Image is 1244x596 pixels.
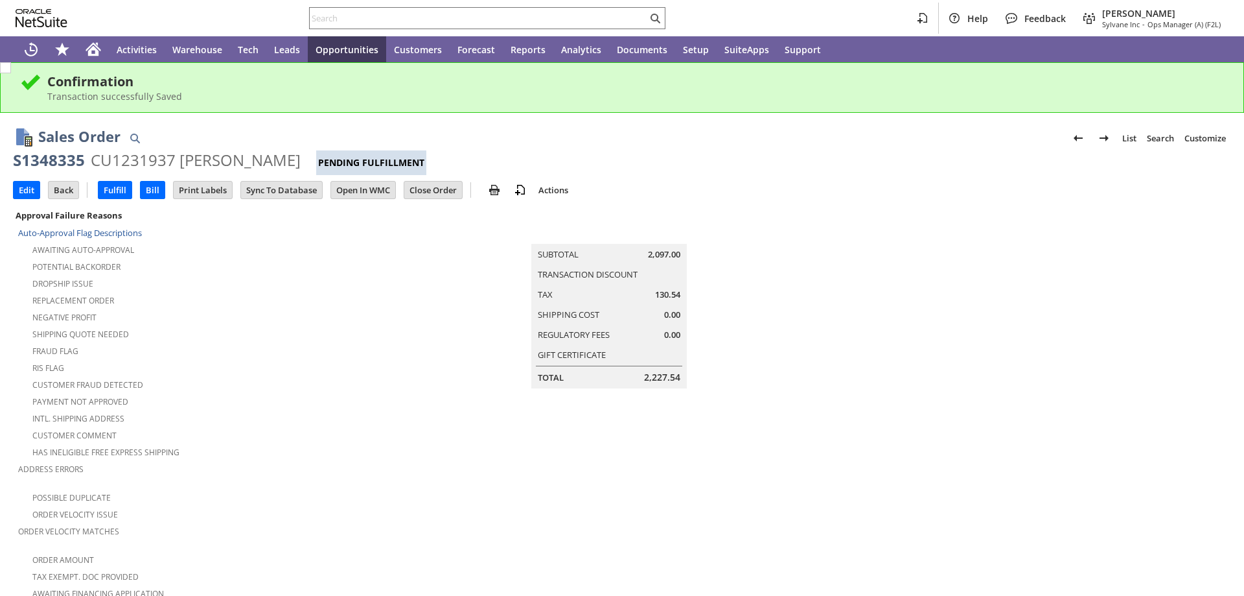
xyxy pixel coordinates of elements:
span: Warehouse [172,43,222,56]
span: Leads [274,43,300,56]
a: Setup [675,36,717,62]
span: Forecast [457,43,495,56]
a: Potential Backorder [32,261,121,272]
a: Warehouse [165,36,230,62]
a: Analytics [553,36,609,62]
a: Activities [109,36,165,62]
span: Feedback [1024,12,1066,25]
div: Pending Fulfillment [316,150,426,175]
span: Setup [683,43,709,56]
img: Next [1096,130,1112,146]
a: Intl. Shipping Address [32,413,124,424]
a: Documents [609,36,675,62]
span: 0.00 [664,329,680,341]
span: Ops Manager (A) (F2L) [1147,19,1221,29]
img: print.svg [487,182,502,198]
a: Tax Exempt. Doc Provided [32,571,139,582]
a: Opportunities [308,36,386,62]
a: Reports [503,36,553,62]
a: SuiteApps [717,36,777,62]
a: Replacement Order [32,295,114,306]
a: Transaction Discount [538,268,638,280]
a: Order Amount [32,554,94,566]
a: List [1117,128,1142,149]
a: Fraud Flag [32,346,78,357]
a: Tech [230,36,266,62]
input: Back [49,182,78,198]
a: Actions [533,184,573,196]
span: Analytics [561,43,601,56]
svg: Recent Records [23,42,39,57]
a: Customize [1179,128,1231,149]
span: 130.54 [655,289,680,301]
a: Leads [266,36,308,62]
svg: Search [647,10,663,26]
a: Customer Comment [32,430,117,441]
input: Open In WMC [331,182,395,198]
a: Subtotal [538,248,579,260]
a: Forecast [450,36,503,62]
span: SuiteApps [724,43,769,56]
a: Order Velocity Matches [18,526,119,537]
a: Dropship Issue [32,278,93,289]
span: Reports [511,43,546,56]
span: Tech [238,43,259,56]
a: Support [777,36,829,62]
input: Sync To Database [241,182,322,198]
div: S1348335 [13,150,85,171]
a: Payment not approved [32,396,128,407]
img: Quick Find [127,130,143,146]
span: Documents [617,43,667,56]
a: Tax [538,289,553,300]
div: CU1231937 [PERSON_NAME] [91,150,301,171]
div: Confirmation [47,73,1224,90]
a: Auto-Approval Flag Descriptions [18,227,142,239]
span: - [1142,19,1145,29]
span: Help [967,12,988,25]
div: Shortcuts [47,36,78,62]
a: Recent Records [16,36,47,62]
svg: Home [86,42,101,57]
a: Home [78,36,109,62]
span: Support [785,43,821,56]
a: RIS flag [32,363,64,374]
h1: Sales Order [38,126,121,147]
a: Customer Fraud Detected [32,379,143,390]
div: Approval Failure Reasons [13,207,414,224]
input: Bill [141,182,165,198]
a: Address Errors [18,464,84,475]
a: Has Ineligible Free Express Shipping [32,447,179,458]
a: Possible Duplicate [32,492,111,503]
span: Sylvane Inc [1102,19,1140,29]
a: Regulatory Fees [538,329,610,340]
img: add-record.svg [513,182,528,198]
svg: Shortcuts [54,42,70,57]
img: Previous [1070,130,1086,146]
span: 0.00 [664,309,680,321]
a: Gift Certificate [538,349,606,361]
input: Print Labels [174,182,232,198]
span: [PERSON_NAME] [1102,7,1221,19]
span: Customers [394,43,442,56]
a: Negative Profit [32,312,97,323]
svg: logo [16,9,67,27]
a: Order Velocity Issue [32,509,118,520]
input: Fulfill [98,182,132,198]
input: Search [310,10,647,26]
input: Close Order [404,182,462,198]
a: Total [538,372,564,383]
div: Transaction successfully Saved [47,90,1224,102]
caption: Summary [531,223,687,244]
a: Shipping Quote Needed [32,329,129,340]
input: Edit [14,182,40,198]
a: Awaiting Auto-Approval [32,244,134,256]
span: 2,227.54 [644,371,680,384]
span: 2,097.00 [648,248,680,261]
span: Opportunities [316,43,378,56]
a: Customers [386,36,450,62]
span: Activities [117,43,157,56]
a: Search [1142,128,1179,149]
a: Shipping Cost [538,309,599,320]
